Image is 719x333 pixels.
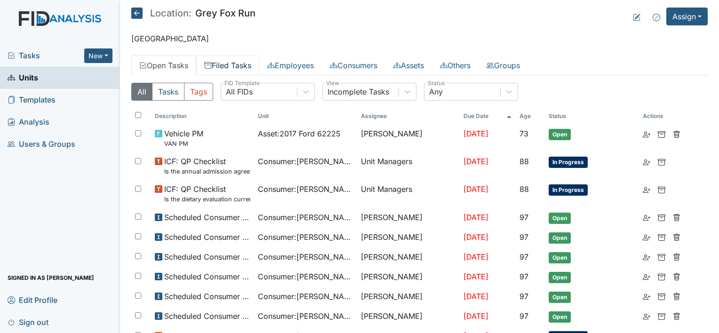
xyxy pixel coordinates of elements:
[151,108,254,124] th: Toggle SortBy
[328,86,389,97] div: Incomplete Tasks
[658,156,665,167] a: Archive
[519,213,528,222] span: 97
[673,212,680,223] a: Delete
[549,272,571,283] span: Open
[357,247,460,267] td: [PERSON_NAME]
[549,213,571,224] span: Open
[519,311,528,321] span: 97
[460,108,515,124] th: Toggle SortBy
[658,271,665,282] a: Archive
[164,156,250,176] span: ICF: QP Checklist Is the annual admission agreement current? (document the date in the comment se...
[549,311,571,323] span: Open
[357,180,460,207] td: Unit Managers
[322,55,385,75] a: Consumers
[164,212,250,223] span: Scheduled Consumer Chart Review
[131,55,196,75] a: Open Tasks
[463,252,488,262] span: [DATE]
[164,231,250,243] span: Scheduled Consumer Chart Review
[549,252,571,263] span: Open
[258,128,341,139] span: Asset : 2017 Ford 62225
[357,307,460,326] td: [PERSON_NAME]
[258,291,353,302] span: Consumer : [PERSON_NAME]
[519,272,528,281] span: 97
[463,272,488,281] span: [DATE]
[673,231,680,243] a: Delete
[673,310,680,322] a: Delete
[673,251,680,262] a: Delete
[357,208,460,228] td: [PERSON_NAME]
[164,291,250,302] span: Scheduled Consumer Chart Review
[259,55,322,75] a: Employees
[258,231,353,243] span: Consumer : [PERSON_NAME]
[184,83,213,101] button: Tags
[131,83,213,101] div: Type filter
[164,251,250,262] span: Scheduled Consumer Chart Review
[357,267,460,287] td: [PERSON_NAME]
[164,167,250,176] small: Is the annual admission agreement current? (document the date in the comment section)
[673,271,680,282] a: Delete
[135,112,141,118] input: Toggle All Rows Selected
[658,212,665,223] a: Archive
[658,310,665,322] a: Archive
[164,271,250,282] span: Scheduled Consumer Chart Review
[131,33,708,44] p: [GEOGRAPHIC_DATA]
[258,212,353,223] span: Consumer : [PERSON_NAME]
[549,184,588,196] span: In Progress
[131,8,256,19] h5: Grey Fox Run
[164,183,250,204] span: ICF: QP Checklist Is the dietary evaluation current? (document the date in the comment section)
[658,128,665,139] a: Archive
[463,129,488,138] span: [DATE]
[357,228,460,247] td: [PERSON_NAME]
[258,156,353,167] span: Consumer : [PERSON_NAME]
[8,50,84,61] a: Tasks
[549,129,571,140] span: Open
[429,86,443,97] div: Any
[150,8,192,18] span: Location:
[658,291,665,302] a: Archive
[519,157,529,166] span: 88
[658,251,665,262] a: Archive
[164,128,203,148] span: Vehicle PM VAN PM
[196,55,259,75] a: Filed Tasks
[8,93,56,107] span: Templates
[432,55,479,75] a: Others
[226,86,253,97] div: All FIDs
[673,291,680,302] a: Delete
[84,48,112,63] button: New
[549,232,571,244] span: Open
[8,71,38,85] span: Units
[357,124,460,152] td: [PERSON_NAME]
[8,137,75,151] span: Users & Groups
[254,108,357,124] th: Toggle SortBy
[357,152,460,180] td: Unit Managers
[463,184,488,194] span: [DATE]
[8,315,48,329] span: Sign out
[519,184,529,194] span: 88
[519,292,528,301] span: 97
[8,293,57,307] span: Edit Profile
[666,8,708,25] button: Assign
[479,55,528,75] a: Groups
[258,183,353,195] span: Consumer : [PERSON_NAME]
[463,157,488,166] span: [DATE]
[519,232,528,242] span: 97
[164,310,250,322] span: Scheduled Consumer Chart Review
[152,83,184,101] button: Tasks
[258,310,353,322] span: Consumer : [PERSON_NAME]
[519,252,528,262] span: 97
[164,195,250,204] small: Is the dietary evaluation current? (document the date in the comment section)
[463,311,488,321] span: [DATE]
[673,128,680,139] a: Delete
[463,232,488,242] span: [DATE]
[639,108,686,124] th: Actions
[8,270,94,285] span: Signed in as [PERSON_NAME]
[164,139,203,148] small: VAN PM
[658,231,665,243] a: Archive
[258,271,353,282] span: Consumer : [PERSON_NAME]
[549,292,571,303] span: Open
[463,213,488,222] span: [DATE]
[131,83,152,101] button: All
[8,115,49,129] span: Analysis
[658,183,665,195] a: Archive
